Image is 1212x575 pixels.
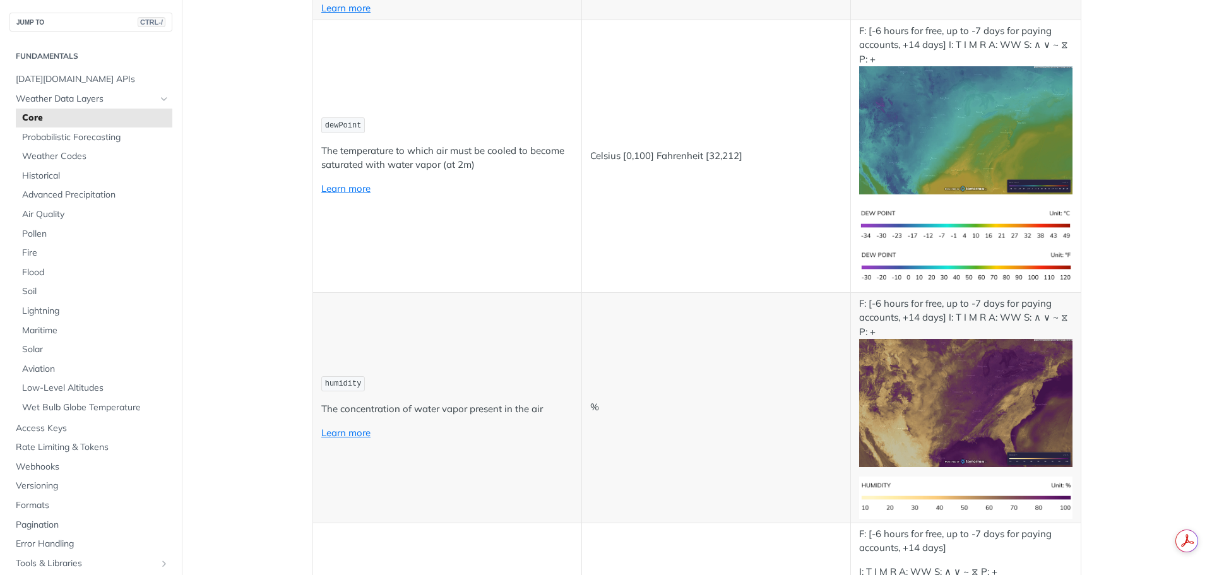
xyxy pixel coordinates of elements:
span: Low-Level Altitudes [22,382,169,394]
button: Show subpages for Tools & Libraries [159,559,169,569]
a: Lightning [16,302,172,321]
a: Learn more [321,427,371,439]
span: Versioning [16,480,169,492]
a: Soil [16,282,172,301]
a: Weather Codes [16,147,172,166]
a: Learn more [321,2,371,14]
p: % [590,400,842,415]
span: humidity [325,379,362,388]
span: dewPoint [325,121,362,130]
a: Pollen [16,225,172,244]
span: Wet Bulb Globe Temperature [22,401,169,414]
a: Advanced Precipitation [16,186,172,205]
a: Wet Bulb Globe Temperature [16,398,172,417]
span: Probabilistic Forecasting [22,131,169,144]
a: Core [16,109,172,127]
a: Flood [16,263,172,282]
a: [DATE][DOMAIN_NAME] APIs [9,70,172,89]
span: Aviation [22,363,169,376]
span: Expand image [859,396,1072,408]
p: The temperature to which air must be cooled to become saturated with water vapor (at 2m) [321,144,573,172]
span: Solar [22,343,169,356]
span: Soil [22,285,169,298]
a: Pagination [9,516,172,535]
span: CTRL-/ [138,17,165,27]
a: Maritime [16,321,172,340]
p: F: [-6 hours for free, up to -7 days for paying accounts, +14 days] [859,527,1072,555]
span: Webhooks [16,461,169,473]
span: Maritime [22,324,169,337]
button: JUMP TOCTRL-/ [9,13,172,32]
span: Lightning [22,305,169,317]
span: Pollen [22,228,169,240]
span: Tools & Libraries [16,557,156,570]
span: Error Handling [16,538,169,550]
a: Error Handling [9,535,172,554]
span: Expand image [859,218,1072,230]
p: F: [-6 hours for free, up to -7 days for paying accounts, +14 days] I: T I M R A: WW S: ∧ ∨ ~ ⧖ P: + [859,297,1072,467]
h2: Fundamentals [9,50,172,62]
a: Rate Limiting & Tokens [9,438,172,457]
p: Celsius [0,100] Fahrenheit [32,212] [590,149,842,163]
span: Expand image [859,260,1072,272]
span: [DATE][DOMAIN_NAME] APIs [16,73,169,86]
span: Core [22,112,169,124]
a: Aviation [16,360,172,379]
button: Hide subpages for Weather Data Layers [159,94,169,104]
a: Versioning [9,477,172,495]
span: Formats [16,499,169,512]
a: Weather Data LayersHide subpages for Weather Data Layers [9,90,172,109]
span: Weather Codes [22,150,169,163]
a: Historical [16,167,172,186]
a: Fire [16,244,172,263]
a: Learn more [321,182,371,194]
a: Formats [9,496,172,515]
span: Flood [22,266,169,279]
a: Solar [16,340,172,359]
a: Probabilistic Forecasting [16,128,172,147]
span: Expand image [859,490,1072,502]
a: Access Keys [9,419,172,438]
span: Expand image [859,124,1072,136]
span: Weather Data Layers [16,93,156,105]
span: Air Quality [22,208,169,221]
p: The concentration of water vapor present in the air [321,402,573,417]
span: Historical [22,170,169,182]
a: Low-Level Altitudes [16,379,172,398]
a: Webhooks [9,458,172,477]
span: Pagination [16,519,169,531]
span: Advanced Precipitation [22,189,169,201]
span: Access Keys [16,422,169,435]
a: Tools & LibrariesShow subpages for Tools & Libraries [9,554,172,573]
p: F: [-6 hours for free, up to -7 days for paying accounts, +14 days] I: T I M R A: WW S: ∧ ∨ ~ ⧖ P: + [859,24,1072,194]
a: Air Quality [16,205,172,224]
span: Rate Limiting & Tokens [16,441,169,454]
span: Fire [22,247,169,259]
